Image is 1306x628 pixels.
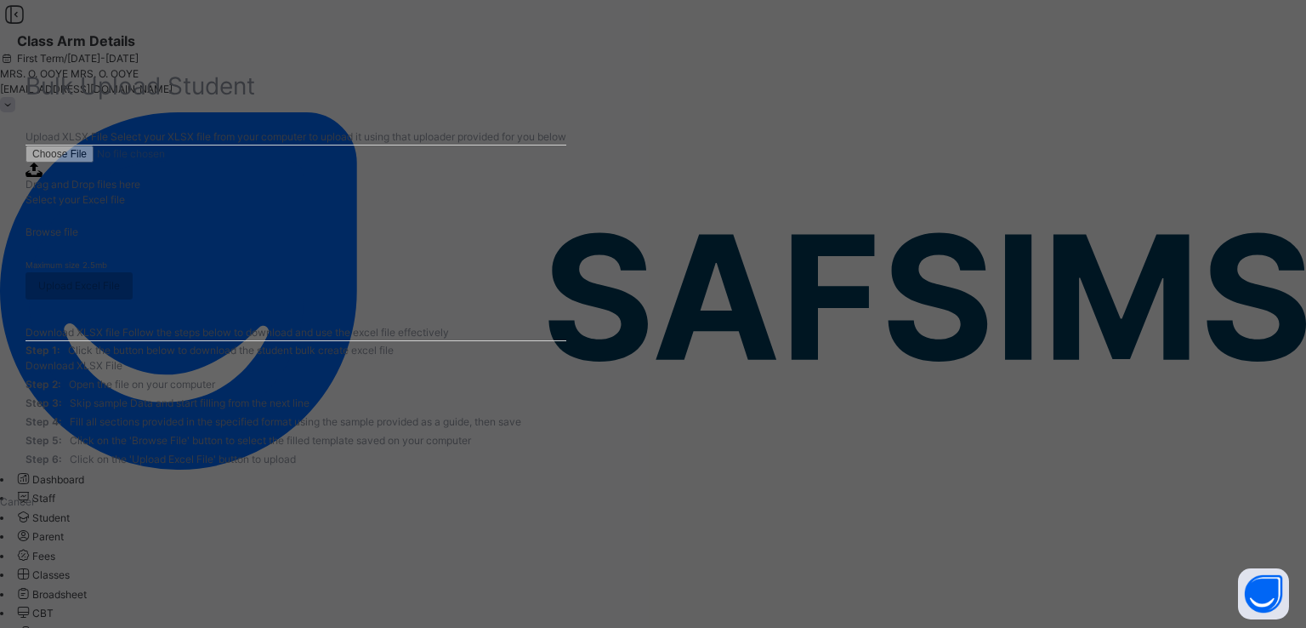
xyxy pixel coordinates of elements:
p: Click on the 'Browse File' button to select the filled template saved on your computer [70,433,471,448]
p: Drag and Drop files here [26,177,566,192]
button: Open asap [1238,568,1289,619]
p: Fill all sections provided in the specified format using the sample provided as a guide, then save [70,414,521,430]
span: Step 6: [26,452,61,467]
span: Step 2: [26,377,60,392]
p: Click the button below to download the student bulk create excel file [68,343,394,358]
span: Step 5: [26,433,61,448]
small: Maximum size 2.5mb [26,260,107,270]
p: Skip sample Data and start filling from the next line [70,396,309,411]
span: Browse file [26,226,78,238]
span: Select your XLSX file from your computer to upload it using that uploader provided for you below [108,130,566,143]
p: Open the file on your computer [69,377,215,392]
span: Download XLSX File [26,359,122,372]
span: Upload Excel File [38,278,120,294]
span: Bulk Upload Student [26,71,255,100]
span: Upload XLSX File [26,130,108,143]
span: Step 1: [26,343,60,358]
p: Click on the 'Upload Excel File' button to upload [70,452,296,467]
span: Step 4: [26,414,61,430]
span: Step 3: [26,396,61,411]
span: Download XLSX file [26,326,120,339]
span: Select your Excel file [26,193,125,206]
span: Follow the steps below to download and use the excel file effectively [120,326,449,339]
